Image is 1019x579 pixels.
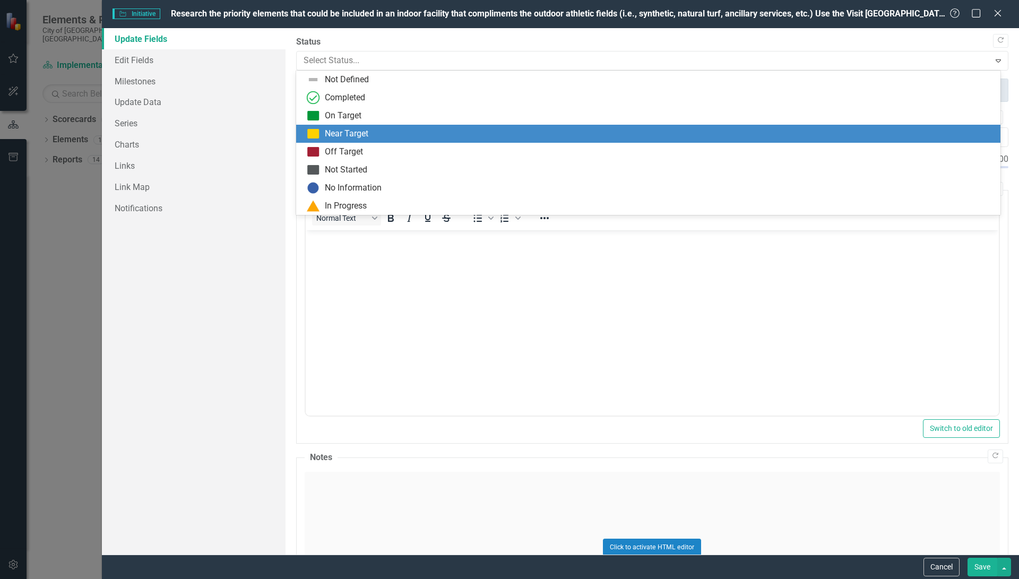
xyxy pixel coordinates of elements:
[325,182,382,194] div: No Information
[102,155,286,176] a: Links
[102,28,286,49] a: Update Fields
[468,211,495,226] div: Bullet list
[307,109,319,122] img: On Target
[307,200,319,212] img: In Progress
[382,211,400,226] button: Bold
[102,49,286,71] a: Edit Fields
[325,74,369,86] div: Not Defined
[400,211,418,226] button: Italic
[307,127,319,140] img: Near Target
[102,91,286,113] a: Update Data
[495,211,522,226] div: Numbered list
[325,110,361,122] div: On Target
[923,419,1000,438] button: Switch to old editor
[535,211,553,226] button: Reveal or hide additional toolbar items
[603,539,701,556] button: Click to activate HTML editor
[305,452,338,464] legend: Notes
[325,164,367,176] div: Not Started
[102,71,286,92] a: Milestones
[968,558,997,576] button: Save
[113,8,160,19] span: Initiative
[102,113,286,134] a: Series
[312,211,381,226] button: Block Normal Text
[325,92,365,104] div: Completed
[923,558,960,576] button: Cancel
[316,214,368,222] span: Normal Text
[325,200,367,212] div: In Progress
[307,91,319,104] img: Completed
[307,163,319,176] img: Not Started
[307,145,319,158] img: Off Target
[418,211,436,226] button: Underline
[307,73,319,86] img: Not Defined
[307,182,319,194] img: No Information
[296,36,1008,48] label: Status
[102,134,286,155] a: Charts
[325,128,368,140] div: Near Target
[306,230,999,416] iframe: Rich Text Area
[437,211,455,226] button: Strikethrough
[102,176,286,197] a: Link Map
[102,197,286,219] a: Notifications
[325,146,363,158] div: Off Target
